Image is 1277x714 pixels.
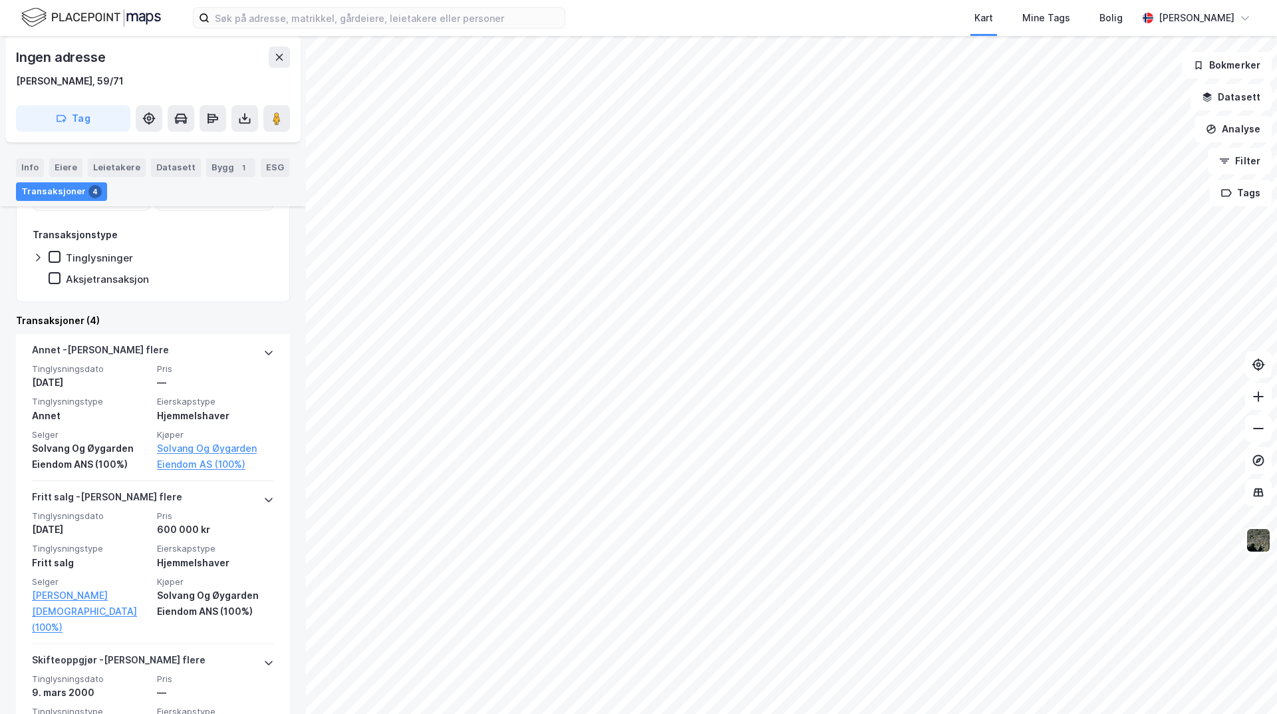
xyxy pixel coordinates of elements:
[88,185,102,198] div: 4
[32,576,149,588] span: Selger
[32,522,149,538] div: [DATE]
[1191,84,1272,110] button: Datasett
[261,158,289,177] div: ESG
[157,576,274,588] span: Kjøper
[157,555,274,571] div: Hjemmelshaver
[157,510,274,522] span: Pris
[157,363,274,375] span: Pris
[32,408,149,424] div: Annet
[206,158,255,177] div: Bygg
[33,227,118,243] div: Transaksjonstype
[157,441,274,472] a: Solvang Og Øygarden Eiendom AS (100%)
[32,396,149,407] span: Tinglysningstype
[32,342,169,363] div: Annet - [PERSON_NAME] flere
[1022,10,1070,26] div: Mine Tags
[88,158,146,177] div: Leietakere
[32,429,149,441] span: Selger
[157,673,274,685] span: Pris
[32,489,182,510] div: Fritt salg - [PERSON_NAME] flere
[157,408,274,424] div: Hjemmelshaver
[32,375,149,391] div: [DATE]
[1246,528,1271,553] img: 9k=
[157,429,274,441] span: Kjøper
[1210,650,1277,714] div: Kontrollprogram for chat
[1210,650,1277,714] iframe: Chat Widget
[16,313,290,329] div: Transaksjoner (4)
[32,673,149,685] span: Tinglysningsdato
[1210,180,1272,206] button: Tags
[32,510,149,522] span: Tinglysningsdato
[974,10,993,26] div: Kart
[1099,10,1123,26] div: Bolig
[157,543,274,554] span: Eierskapstype
[66,273,149,285] div: Aksjetransaksjon
[16,73,124,89] div: [PERSON_NAME], 59/71
[32,543,149,554] span: Tinglysningstype
[32,441,149,472] div: Solvang Og Øygarden Eiendom ANS (100%)
[66,252,133,264] div: Tinglysninger
[16,105,130,132] button: Tag
[32,363,149,375] span: Tinglysningsdato
[49,158,82,177] div: Eiere
[237,161,250,174] div: 1
[32,555,149,571] div: Fritt salg
[157,396,274,407] span: Eierskapstype
[1182,52,1272,79] button: Bokmerker
[32,685,149,701] div: 9. mars 2000
[16,47,108,68] div: Ingen adresse
[32,652,206,673] div: Skifteoppgjør - [PERSON_NAME] flere
[210,8,565,28] input: Søk på adresse, matrikkel, gårdeiere, leietakere eller personer
[157,588,274,620] div: Solvang Og Øygarden Eiendom ANS (100%)
[32,588,149,635] a: [PERSON_NAME][DEMOGRAPHIC_DATA] (100%)
[1195,116,1272,142] button: Analyse
[21,6,161,29] img: logo.f888ab2527a4732fd821a326f86c7f29.svg
[16,158,44,177] div: Info
[157,522,274,538] div: 600 000 kr
[1159,10,1234,26] div: [PERSON_NAME]
[157,375,274,391] div: —
[157,685,274,701] div: —
[16,182,107,201] div: Transaksjoner
[151,158,201,177] div: Datasett
[1208,148,1272,174] button: Filter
